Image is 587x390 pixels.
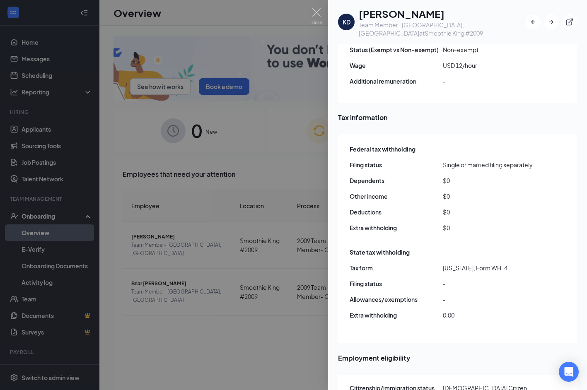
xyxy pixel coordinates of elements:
span: Filing status [350,279,443,288]
span: Filing status [350,160,443,169]
span: Tax form [350,263,443,272]
div: Team Member- [GEOGRAPHIC_DATA], [GEOGRAPHIC_DATA] at Smoothie King #2009 [359,21,526,37]
span: Single or married filing separately [443,160,536,169]
div: Open Intercom Messenger [559,362,579,382]
button: ArrowRight [544,14,559,29]
span: Additional remuneration [350,77,443,86]
span: Wage [350,61,443,70]
span: Federal tax withholding [350,144,415,154]
div: KD [343,18,350,26]
span: $0 [443,192,536,201]
button: ArrowLeftNew [526,14,541,29]
span: - [443,77,536,86]
span: $0 [443,207,536,217]
svg: ArrowRight [547,18,556,26]
span: Employment eligibility [338,353,577,363]
svg: ArrowLeftNew [529,18,537,26]
span: $0 [443,223,536,232]
span: [US_STATE], Form WH-4 [443,263,536,272]
span: Tax information [338,112,577,123]
span: Deductions [350,207,443,217]
span: 0.00 [443,311,536,320]
span: Non-exempt [443,45,536,54]
span: USD 12/hour [443,61,536,70]
button: ExternalLink [562,14,577,29]
span: Other income [350,192,443,201]
span: - [443,295,536,304]
span: Dependents [350,176,443,185]
h1: [PERSON_NAME] [359,7,526,21]
span: State tax withholding [350,248,410,257]
span: - [443,279,536,288]
span: Status (Exempt vs Non-exempt) [350,45,443,54]
span: $0 [443,176,536,185]
svg: ExternalLink [565,18,574,26]
span: Extra withholding [350,311,443,320]
span: Allowances/exemptions [350,295,443,304]
span: Extra withholding [350,223,443,232]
